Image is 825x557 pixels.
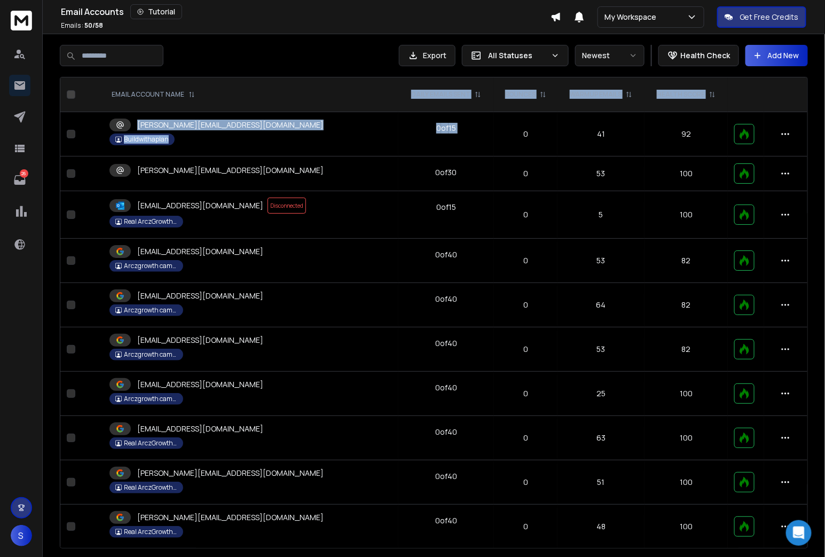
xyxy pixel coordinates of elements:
td: 100 [645,460,728,505]
td: 82 [645,283,728,327]
p: Real ArczGrowth Campaign [124,483,177,492]
td: 82 [645,327,728,372]
td: 100 [645,156,728,191]
div: 0 of 40 [435,338,457,349]
p: WARMUP EMAILS [570,90,622,99]
p: 0 [500,209,551,220]
p: Emails : [61,21,103,30]
button: Export [399,45,455,66]
td: 100 [645,191,728,239]
div: 0 of 40 [435,294,457,304]
p: Real ArczGrowth Campaign [124,528,177,536]
div: 0 of 15 [436,202,456,213]
td: 53 [557,156,645,191]
p: [EMAIL_ADDRESS][DOMAIN_NAME] [137,200,263,211]
p: Real ArczGrowth Campaign [124,217,177,226]
p: HEALTH SCORE [657,90,705,99]
p: 0 [500,344,551,355]
p: [EMAIL_ADDRESS][DOMAIN_NAME] [137,423,263,434]
button: Get Free Credits [717,6,806,28]
td: 53 [557,239,645,283]
div: Email Accounts [61,4,551,19]
td: 100 [645,416,728,460]
span: 50 / 58 [84,21,103,30]
button: Tutorial [130,4,182,19]
p: Real ArczGrowth Campaign [124,439,177,448]
div: 0 of 40 [435,427,457,437]
td: 41 [557,112,645,156]
td: 63 [557,416,645,460]
div: 0 of 15 [436,123,456,134]
span: Disconnected [268,198,306,214]
div: EMAIL ACCOUNT NAME [112,90,195,99]
p: Arczgrowth campaign [124,350,177,359]
button: S [11,525,32,546]
p: DAILY EMAILS SENT [411,90,470,99]
p: [EMAIL_ADDRESS][DOMAIN_NAME] [137,291,263,301]
p: [EMAIL_ADDRESS][DOMAIN_NAME] [137,335,263,346]
p: 0 [500,168,551,179]
p: Arczgrowth campaign [124,395,177,403]
td: 51 [557,460,645,505]
p: 0 [500,129,551,139]
div: Open Intercom Messenger [786,520,812,546]
p: Arczgrowth campaign [124,306,177,315]
p: All Statuses [488,50,547,61]
p: [PERSON_NAME][EMAIL_ADDRESS][DOMAIN_NAME] [137,165,324,176]
p: 0 [500,255,551,266]
p: 0 [500,433,551,443]
p: Health Check [680,50,730,61]
p: [EMAIL_ADDRESS][DOMAIN_NAME] [137,246,263,257]
div: 0 of 40 [435,515,457,526]
p: [EMAIL_ADDRESS][DOMAIN_NAME] [137,379,263,390]
td: 53 [557,327,645,372]
p: [PERSON_NAME][EMAIL_ADDRESS][DOMAIN_NAME] [137,120,324,130]
td: 25 [557,372,645,416]
td: 100 [645,505,728,549]
button: Newest [575,45,645,66]
td: 5 [557,191,645,239]
td: 82 [645,239,728,283]
p: My Workspace [604,12,661,22]
td: 92 [645,112,728,156]
p: Get Free Credits [740,12,799,22]
div: 0 of 30 [436,167,457,178]
p: Arczgrowth campaign [124,262,177,270]
div: 0 of 40 [435,382,457,393]
button: Add New [745,45,808,66]
p: Buildwithaplan [124,135,169,144]
td: 100 [645,372,728,416]
a: 26 [9,169,30,191]
td: 48 [557,505,645,549]
p: 0 [500,477,551,488]
p: 0 [500,388,551,399]
div: 0 of 40 [435,471,457,482]
div: 0 of 40 [435,249,457,260]
p: 0 [500,521,551,532]
button: Health Check [658,45,739,66]
p: BOUNCES [505,90,536,99]
td: 64 [557,283,645,327]
p: [PERSON_NAME][EMAIL_ADDRESS][DOMAIN_NAME] [137,468,324,478]
p: 26 [20,169,28,178]
p: [PERSON_NAME][EMAIL_ADDRESS][DOMAIN_NAME] [137,512,324,523]
p: 0 [500,300,551,310]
